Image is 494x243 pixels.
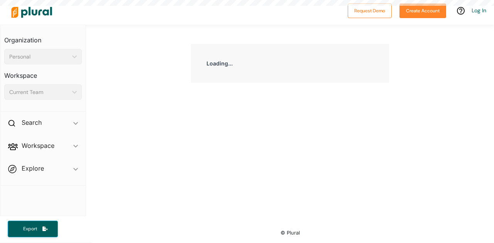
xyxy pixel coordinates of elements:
[22,118,42,127] h2: Search
[472,7,486,14] a: Log In
[399,3,446,18] button: Create Account
[348,6,392,14] a: Request Demo
[9,88,69,96] div: Current Team
[348,3,392,18] button: Request Demo
[281,230,300,236] small: © Plural
[4,29,82,46] h3: Organization
[9,53,69,61] div: Personal
[8,221,58,237] button: Export
[18,226,42,232] span: Export
[191,44,389,83] div: Loading...
[399,6,446,14] a: Create Account
[4,64,82,81] h3: Workspace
